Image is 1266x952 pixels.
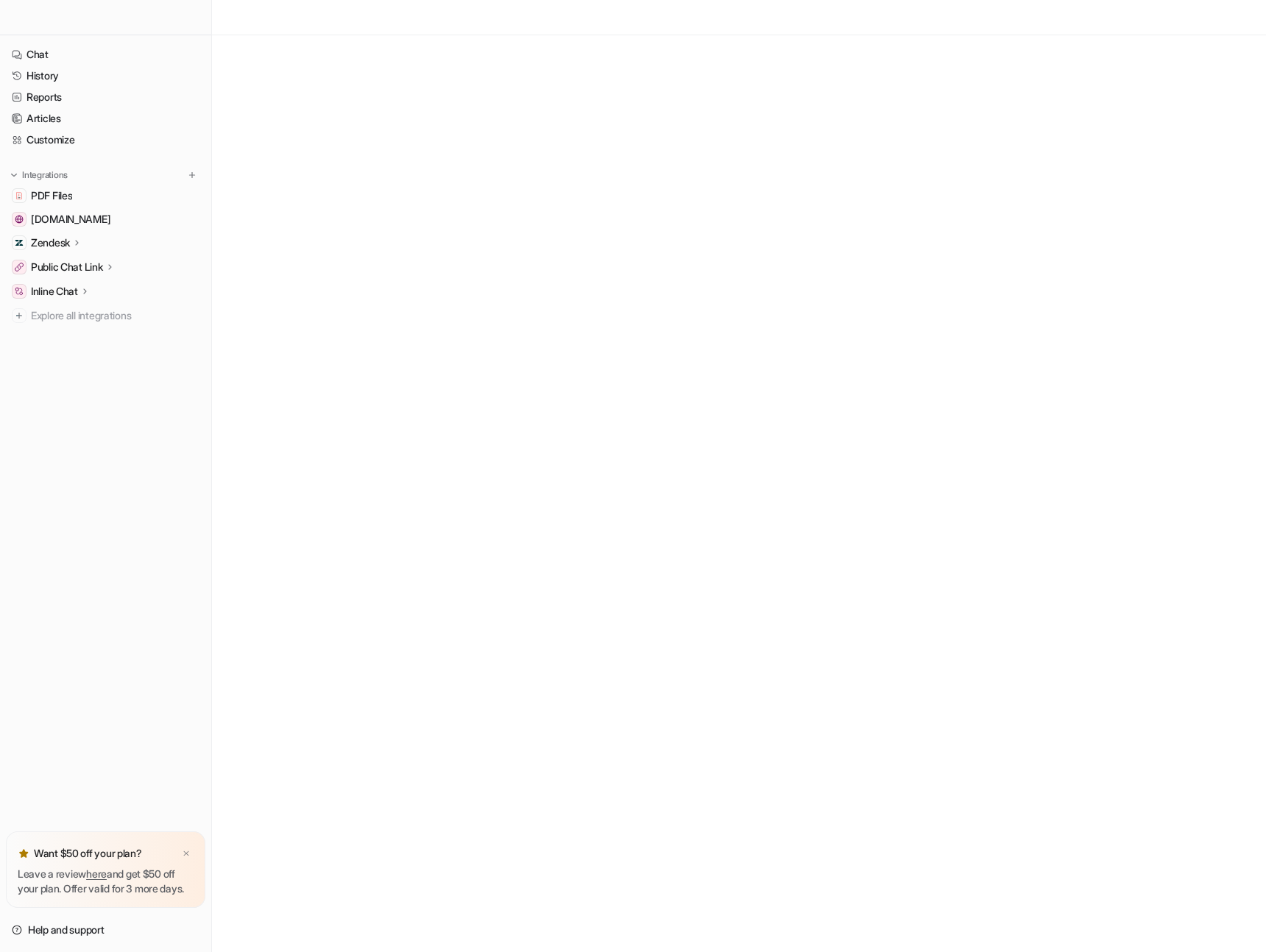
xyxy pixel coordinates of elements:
a: Customize [6,129,205,150]
p: Integrations [22,169,68,181]
span: Explore all integrations [31,304,199,327]
img: Zendesk [15,238,24,247]
img: x [182,849,191,859]
a: Reports [6,87,205,107]
p: Public Chat Link [31,260,103,274]
a: here [86,867,107,880]
p: Want $50 off your plan? [34,846,142,861]
span: [DOMAIN_NAME] [31,212,110,227]
img: Public Chat Link [15,263,24,271]
img: Inline Chat [15,287,24,296]
a: PDF FilesPDF Files [6,185,205,206]
p: Zendesk [31,235,70,250]
img: expand menu [9,170,19,180]
a: Articles [6,108,205,129]
img: star [18,848,29,859]
p: Inline Chat [31,284,78,299]
a: status.gem.com[DOMAIN_NAME] [6,209,205,230]
img: status.gem.com [15,215,24,224]
a: Help and support [6,920,205,940]
p: Leave a review and get $50 off your plan. Offer valid for 3 more days. [18,867,194,896]
a: History [6,65,205,86]
a: Chat [6,44,205,65]
button: Integrations [6,168,72,182]
span: PDF Files [31,188,72,203]
img: explore all integrations [12,308,26,323]
img: menu_add.svg [187,170,197,180]
img: PDF Files [15,191,24,200]
a: Explore all integrations [6,305,205,326]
